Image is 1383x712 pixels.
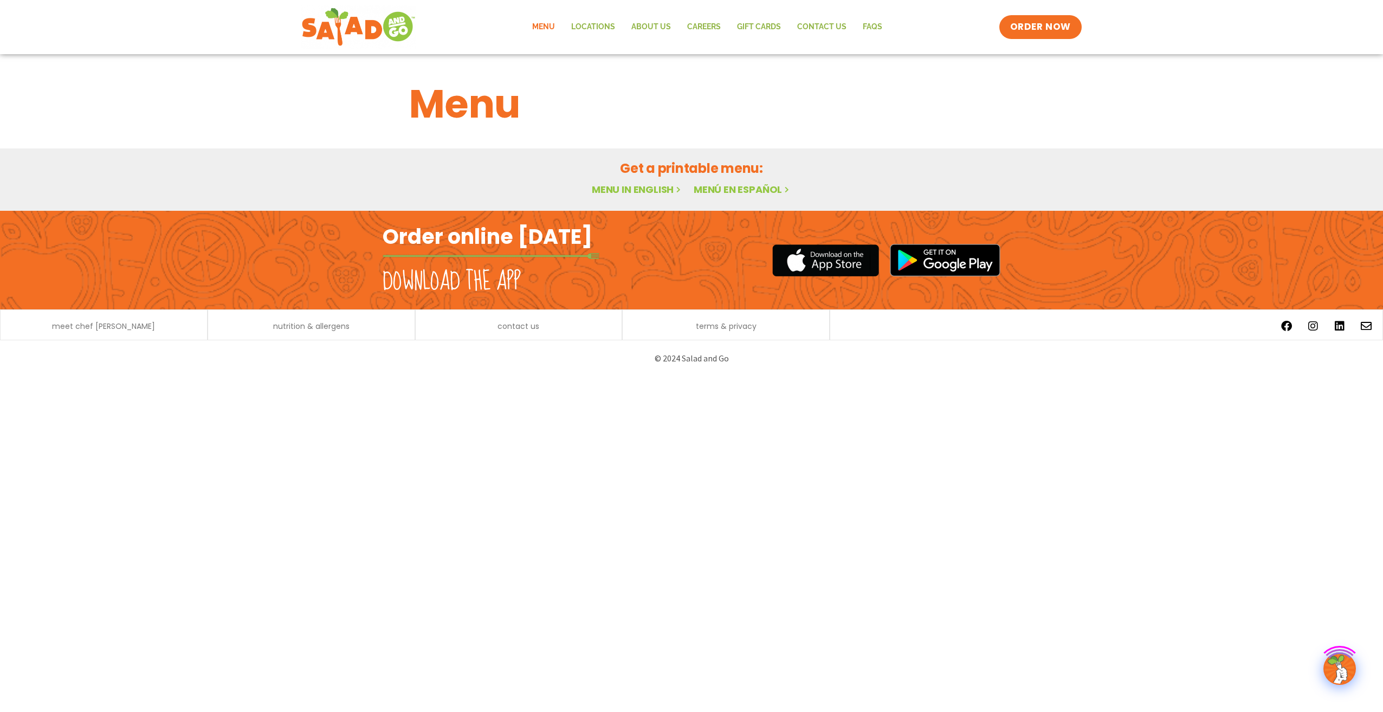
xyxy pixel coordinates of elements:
a: nutrition & allergens [273,322,350,330]
h2: Get a printable menu: [409,159,974,178]
img: new-SAG-logo-768×292 [301,5,416,49]
a: About Us [623,15,679,40]
a: Menu [524,15,563,40]
a: FAQs [855,15,890,40]
h2: Order online [DATE] [383,223,592,250]
span: ORDER NOW [1010,21,1071,34]
a: Menu in English [592,183,683,196]
p: © 2024 Salad and Go [388,351,995,366]
a: contact us [497,322,539,330]
a: Menú en español [694,183,791,196]
a: terms & privacy [696,322,757,330]
a: GIFT CARDS [729,15,789,40]
h2: Download the app [383,267,521,297]
a: ORDER NOW [999,15,1082,39]
a: Contact Us [789,15,855,40]
img: google_play [890,244,1000,276]
img: fork [383,253,599,259]
a: meet chef [PERSON_NAME] [52,322,155,330]
nav: Menu [524,15,890,40]
a: Careers [679,15,729,40]
a: Locations [563,15,623,40]
img: appstore [772,243,879,278]
h1: Menu [409,75,974,133]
